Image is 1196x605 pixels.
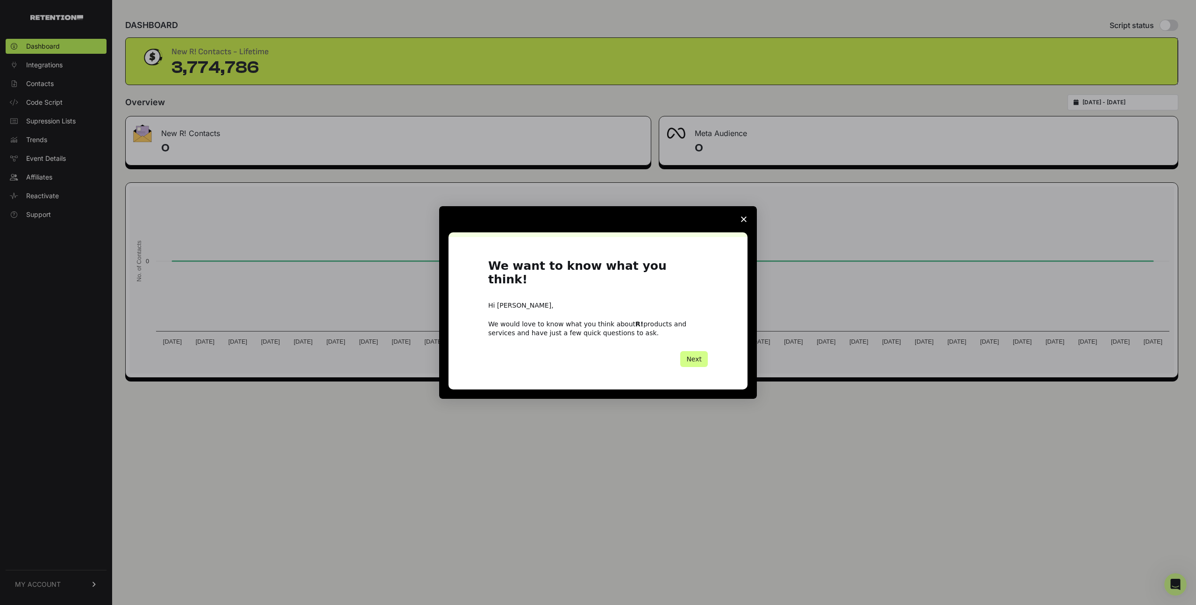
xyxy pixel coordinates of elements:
span: Close survey [731,206,757,232]
div: We would love to know what you think about products and services and have just a few quick questi... [488,320,708,337]
button: Next [680,351,708,367]
b: R! [635,320,643,328]
h1: We want to know what you think! [488,259,708,292]
div: Hi [PERSON_NAME], [488,301,708,310]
